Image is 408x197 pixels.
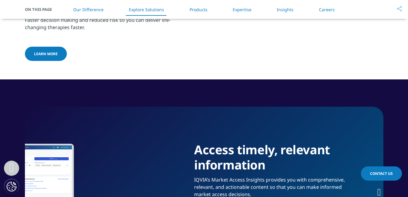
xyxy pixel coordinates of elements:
[129,7,164,12] a: Explore Solutions
[190,7,207,12] a: Products
[25,47,67,61] a: Learn More
[370,171,393,176] span: Contact Us
[4,179,19,194] button: Cookie Settings
[73,7,104,12] a: Our Difference
[277,7,293,12] a: Insights
[194,142,351,176] h1: Access timely, relevant information
[34,51,58,56] span: Learn More
[233,7,252,12] a: Expertise
[319,7,335,12] a: Careers
[361,166,402,181] a: Contact Us
[25,6,58,12] span: On This Page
